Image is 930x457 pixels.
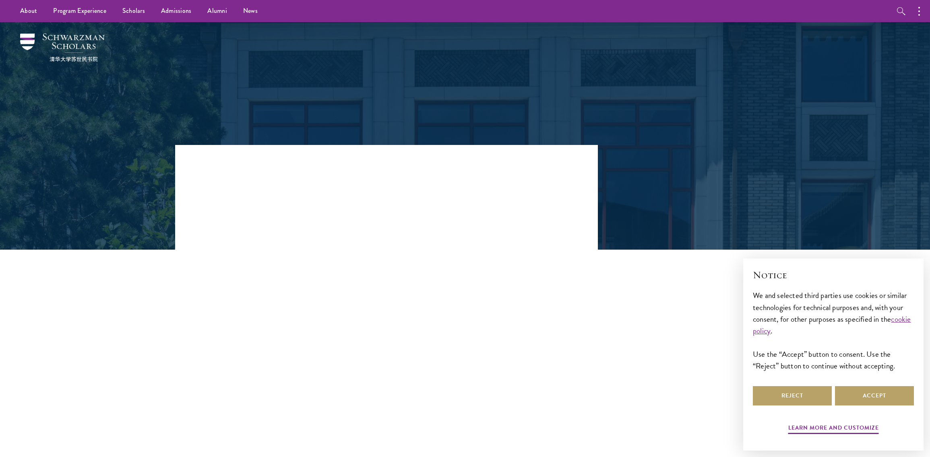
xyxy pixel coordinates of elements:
a: cookie policy [753,313,911,337]
button: Learn more and customize [788,423,879,435]
button: Accept [835,386,914,405]
h2: Notice [753,268,914,282]
div: We and selected third parties use cookies or similar technologies for technical purposes and, wit... [753,290,914,371]
img: Schwarzman Scholars [20,33,105,62]
button: Reject [753,386,832,405]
